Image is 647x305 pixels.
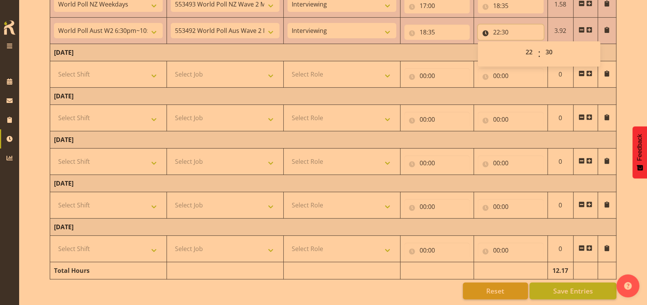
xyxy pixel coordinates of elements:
input: Click to select... [404,112,470,127]
input: Click to select... [404,68,470,83]
button: Save Entries [529,282,616,299]
td: 0 [547,192,573,219]
td: [DATE] [50,44,616,61]
input: Click to select... [404,24,470,40]
input: Click to select... [404,243,470,258]
span: Reset [486,286,504,296]
span: Save Entries [553,286,593,296]
input: Click to select... [478,112,544,127]
td: 12.17 [547,262,573,279]
td: Total Hours [50,262,167,279]
input: Click to select... [478,243,544,258]
span: : [538,44,541,64]
img: help-xxl-2.png [624,282,632,290]
button: Reset [463,282,528,299]
td: [DATE] [50,175,616,192]
td: 0 [547,236,573,262]
td: 0 [547,148,573,175]
td: [DATE] [50,131,616,148]
td: 0 [547,61,573,88]
span: Feedback [636,134,643,161]
input: Click to select... [404,155,470,171]
input: Click to select... [478,155,544,171]
input: Click to select... [478,68,544,83]
td: 0 [547,105,573,131]
img: Rosterit icon logo [2,19,17,36]
input: Click to select... [478,199,544,214]
input: Click to select... [478,24,544,40]
td: [DATE] [50,88,616,105]
input: Click to select... [404,199,470,214]
button: Feedback - Show survey [632,126,647,178]
td: [DATE] [50,219,616,236]
td: 3.92 [547,18,573,44]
